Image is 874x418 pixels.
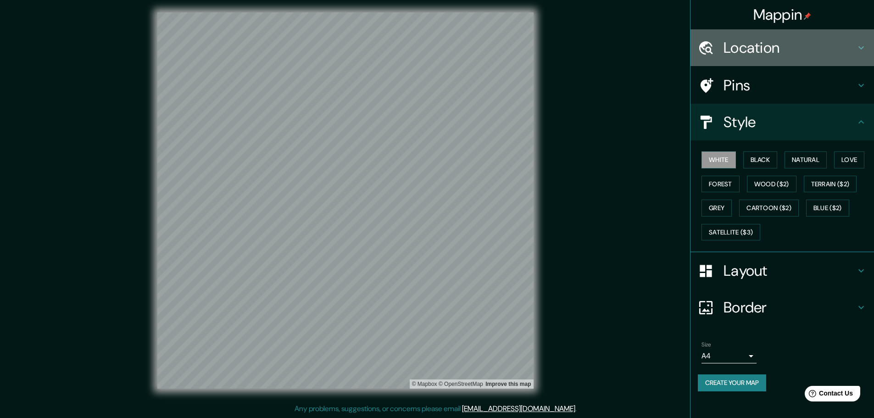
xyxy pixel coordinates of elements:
[412,381,437,387] a: Mapbox
[690,252,874,289] div: Layout
[698,374,766,391] button: Create your map
[724,298,856,317] h4: Border
[157,12,534,389] canvas: Map
[804,176,857,193] button: Terrain ($2)
[295,403,577,414] p: Any problems, suggestions, or concerns please email .
[701,151,736,168] button: White
[690,104,874,140] div: Style
[439,381,483,387] a: OpenStreetMap
[792,382,864,408] iframe: Help widget launcher
[690,67,874,104] div: Pins
[724,262,856,280] h4: Layout
[701,349,757,363] div: A4
[577,403,578,414] div: .
[834,151,864,168] button: Love
[578,403,580,414] div: .
[701,341,711,349] label: Size
[485,381,531,387] a: Map feedback
[804,12,811,20] img: pin-icon.png
[690,29,874,66] div: Location
[753,6,812,24] h4: Mappin
[724,39,856,57] h4: Location
[701,200,732,217] button: Grey
[701,224,760,241] button: Satellite ($3)
[785,151,827,168] button: Natural
[739,200,799,217] button: Cartoon ($2)
[690,289,874,326] div: Border
[806,200,849,217] button: Blue ($2)
[747,176,796,193] button: Wood ($2)
[724,76,856,95] h4: Pins
[701,176,740,193] button: Forest
[724,113,856,131] h4: Style
[462,404,575,413] a: [EMAIL_ADDRESS][DOMAIN_NAME]
[743,151,778,168] button: Black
